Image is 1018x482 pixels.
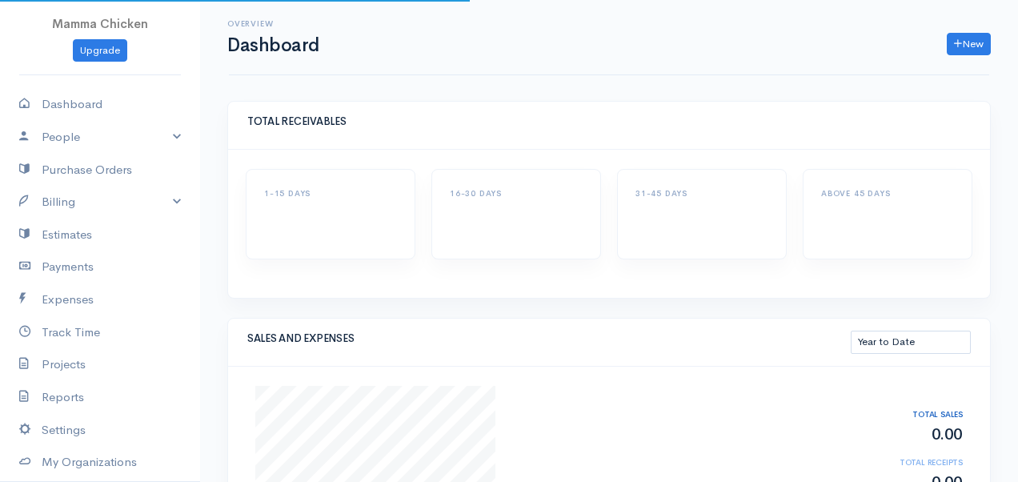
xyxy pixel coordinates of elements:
h6: TOTAL SALES [858,410,963,419]
h6: 31-45 DAYS [635,189,768,198]
h6: 16-30 DAYS [450,189,583,198]
h5: SALES AND EXPENSES [247,333,851,344]
h6: TOTAL RECEIPTS [858,458,963,467]
h1: Dashboard [227,35,319,55]
a: Upgrade [73,39,127,62]
h6: ABOVE 45 DAYS [821,189,954,198]
span: Mamma Chicken [52,16,148,31]
h2: 0.00 [858,426,963,444]
h6: Overview [227,19,319,28]
h6: 1-15 DAYS [264,189,397,198]
h5: TOTAL RECEIVABLES [247,116,971,127]
a: New [947,33,991,56]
